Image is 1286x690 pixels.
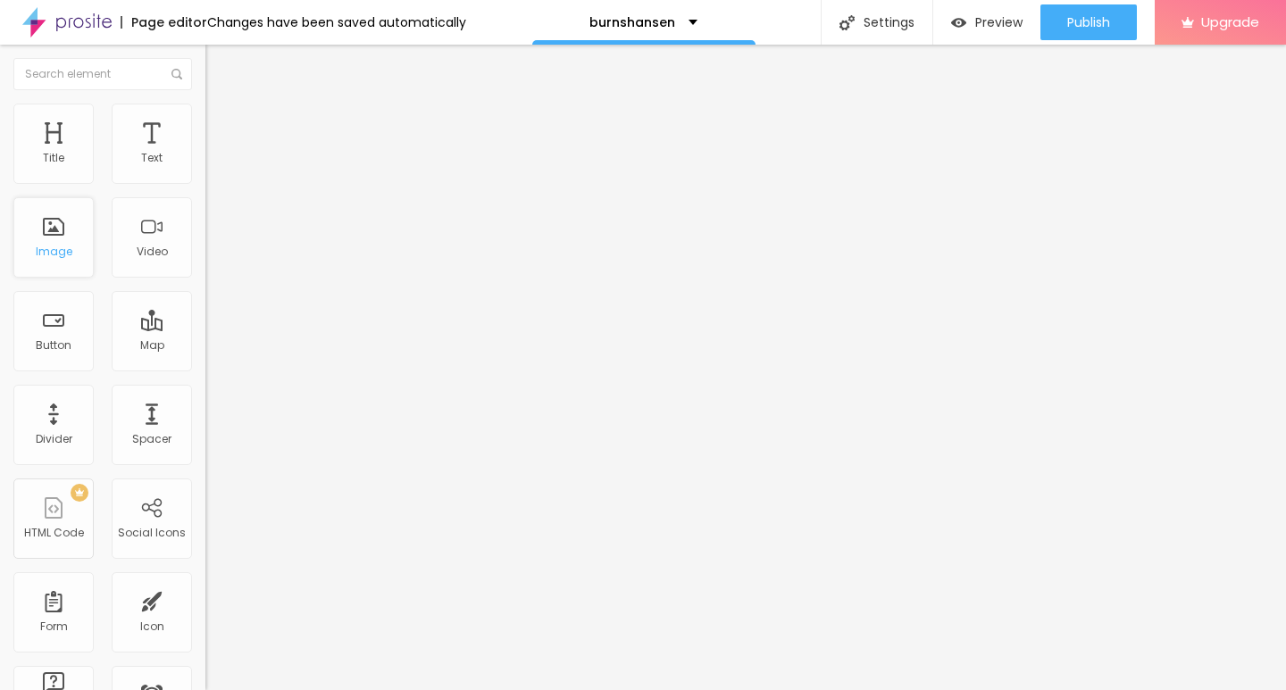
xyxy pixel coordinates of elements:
img: view-1.svg [951,15,966,30]
img: Icone [171,69,182,79]
input: Search element [13,58,192,90]
div: Spacer [132,433,171,445]
span: Publish [1067,15,1110,29]
p: burnshansen [589,16,675,29]
div: Video [137,245,168,258]
div: HTML Code [24,527,84,539]
div: Changes have been saved automatically [207,16,466,29]
button: Publish [1040,4,1137,40]
div: Text [141,152,163,164]
span: Upgrade [1201,14,1259,29]
span: Preview [975,15,1023,29]
div: Icon [140,620,164,633]
div: Social Icons [118,527,186,539]
div: Map [140,339,164,352]
div: Page editor [121,16,207,29]
div: Title [43,152,64,164]
iframe: Editor [205,45,1286,690]
div: Image [36,245,72,258]
div: Divider [36,433,72,445]
img: Icone [839,15,855,30]
button: Preview [933,4,1040,40]
div: Button [36,339,71,352]
div: Form [40,620,68,633]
